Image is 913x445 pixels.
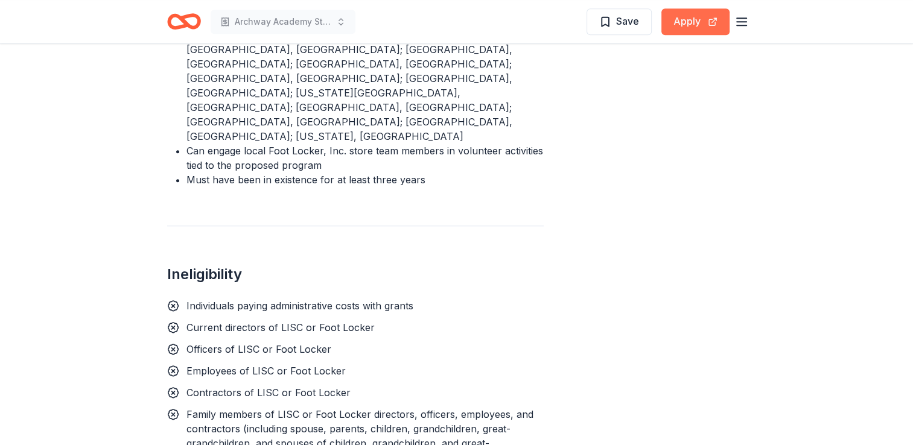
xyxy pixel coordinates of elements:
li: Can engage local Foot Locker, Inc. store team members in volunteer activities tied to the propose... [186,144,544,172]
a: Home [167,7,201,36]
span: Contractors of LISC or Foot Locker [186,387,351,399]
span: Employees of LISC or Foot Locker [186,365,346,377]
span: Officers of LISC or Foot Locker [186,343,331,355]
span: Individuals paying administrative costs with grants [186,300,413,312]
span: Save [616,13,639,29]
button: Save [587,8,652,35]
h2: Ineligibility [167,265,544,284]
span: Archway Academy Student Fund [235,14,331,29]
li: Must have been in existence for at least three years [186,172,544,187]
button: Archway Academy Student Fund [211,10,355,34]
span: Current directors of LISC or Foot Locker [186,321,375,333]
li: Operate in underserved communities within [GEOGRAPHIC_DATA], [GEOGRAPHIC_DATA]; [GEOGRAPHIC_DATA]... [186,13,544,144]
button: Apply [661,8,730,35]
